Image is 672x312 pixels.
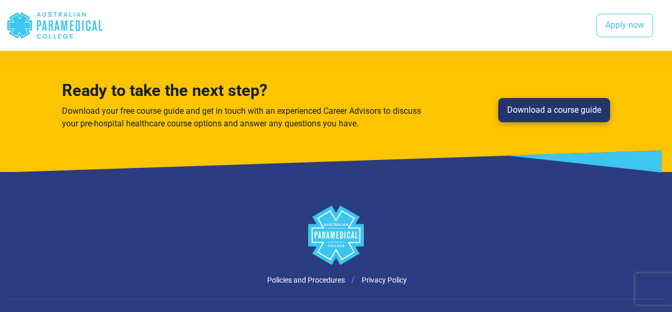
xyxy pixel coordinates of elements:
[62,81,423,101] h3: Ready to take the next step?
[267,276,345,284] a: Policies and Procedures
[498,98,610,122] a: Download a course guide
[596,14,653,38] a: Apply now
[362,276,407,284] a: Privacy Policy
[6,8,103,42] div: Australian Paramedical College
[62,105,423,130] p: Download your free course guide and get in touch with an experienced Career Advisors to discuss y...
